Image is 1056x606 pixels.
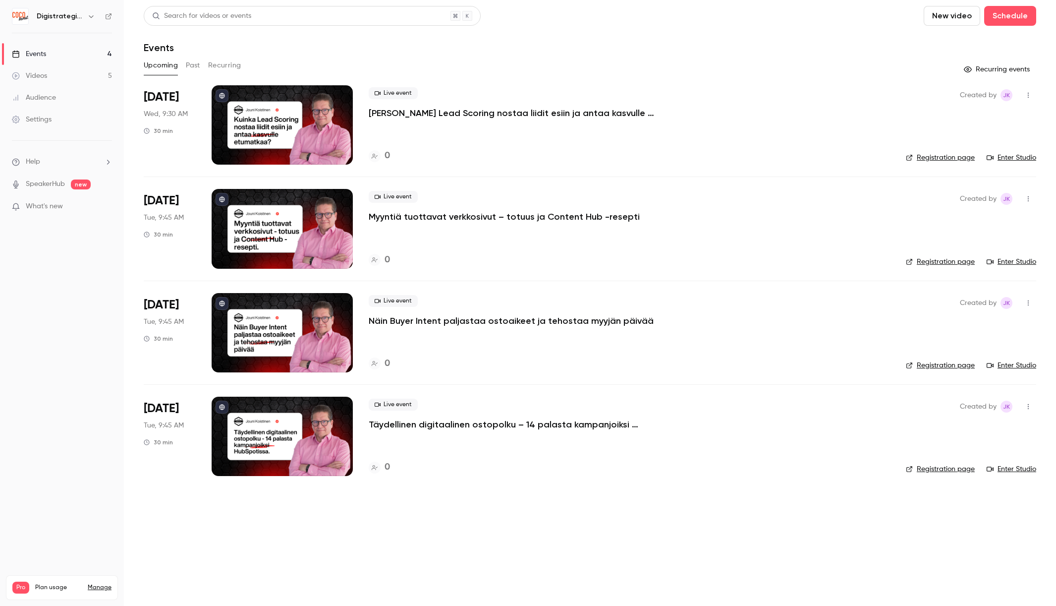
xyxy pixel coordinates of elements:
button: Recurring events [959,61,1036,77]
span: Created by [960,89,997,101]
span: [DATE] [144,193,179,209]
span: Tue, 9:45 AM [144,213,184,223]
div: 30 min [144,438,173,446]
h4: 0 [385,253,390,267]
a: SpeakerHub [26,179,65,189]
span: Created by [960,401,997,413]
div: 30 min [144,127,173,135]
div: Settings [12,115,52,124]
span: JK [1003,401,1010,413]
button: Upcoming [144,58,178,73]
button: Schedule [984,6,1036,26]
a: Enter Studio [987,153,1036,163]
a: Näin Buyer Intent paljastaa ostoaikeet ja tehostaa myyjän päivää [369,315,654,327]
span: JK [1003,297,1010,309]
span: [DATE] [144,297,179,313]
span: JK [1003,193,1010,205]
a: Enter Studio [987,361,1036,370]
span: Tue, 9:45 AM [144,421,184,430]
span: Live event [369,191,418,203]
span: [DATE] [144,89,179,105]
a: 0 [369,461,390,474]
span: Live event [369,295,418,307]
a: 0 [369,357,390,370]
span: Created by [960,193,997,205]
button: Recurring [208,58,241,73]
h4: 0 [385,149,390,163]
span: Jouni Koistinen [1000,297,1012,309]
div: 30 min [144,335,173,343]
button: Past [186,58,200,73]
span: Wed, 9:30 AM [144,109,188,119]
span: Jouni Koistinen [1000,193,1012,205]
span: Jouni Koistinen [1000,401,1012,413]
span: Jouni Koistinen [1000,89,1012,101]
span: [DATE] [144,401,179,417]
span: Live event [369,399,418,411]
a: Registration page [906,464,975,474]
span: Help [26,157,40,167]
div: Events [12,49,46,59]
span: Tue, 9:45 AM [144,317,184,327]
a: Myyntiä tuottavat verkkosivut – totuus ja Content Hub -resepti [369,211,640,223]
a: Enter Studio [987,464,1036,474]
img: Digistrategi Jouni Koistinen [12,8,28,24]
span: Pro [12,582,29,594]
span: Plan usage [35,584,82,592]
div: Oct 21 Tue, 9:45 AM (Europe/Helsinki) [144,293,196,372]
div: 30 min [144,231,173,239]
a: Registration page [906,257,975,267]
h4: 0 [385,461,390,474]
span: Live event [369,87,418,99]
div: Sep 23 Tue, 9:45 AM (Europe/Helsinki) [144,189,196,268]
a: Täydellinen digitaalinen ostopolku – 14 palasta kampanjoiksi [GEOGRAPHIC_DATA] [369,419,666,430]
button: New video [924,6,980,26]
a: Enter Studio [987,257,1036,267]
span: new [71,180,91,189]
h4: 0 [385,357,390,370]
li: help-dropdown-opener [12,157,112,167]
div: Audience [12,93,56,103]
a: 0 [369,253,390,267]
div: Sep 17 Wed, 9:30 AM (Europe/Helsinki) [144,85,196,165]
iframe: Noticeable Trigger [100,202,112,211]
a: Registration page [906,153,975,163]
a: Registration page [906,361,975,370]
a: 0 [369,149,390,163]
a: Manage [88,584,111,592]
h6: Digistrategi [PERSON_NAME] [37,11,83,21]
span: Created by [960,297,997,309]
div: Oct 21 Tue, 9:45 AM (Europe/Helsinki) [144,397,196,476]
a: [PERSON_NAME] Lead Scoring nostaa liidit esiin ja antaa kasvulle etumatkan [369,107,666,119]
span: JK [1003,89,1010,101]
span: What's new [26,201,63,212]
div: Search for videos or events [152,11,251,21]
h1: Events [144,42,174,54]
div: Videos [12,71,47,81]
